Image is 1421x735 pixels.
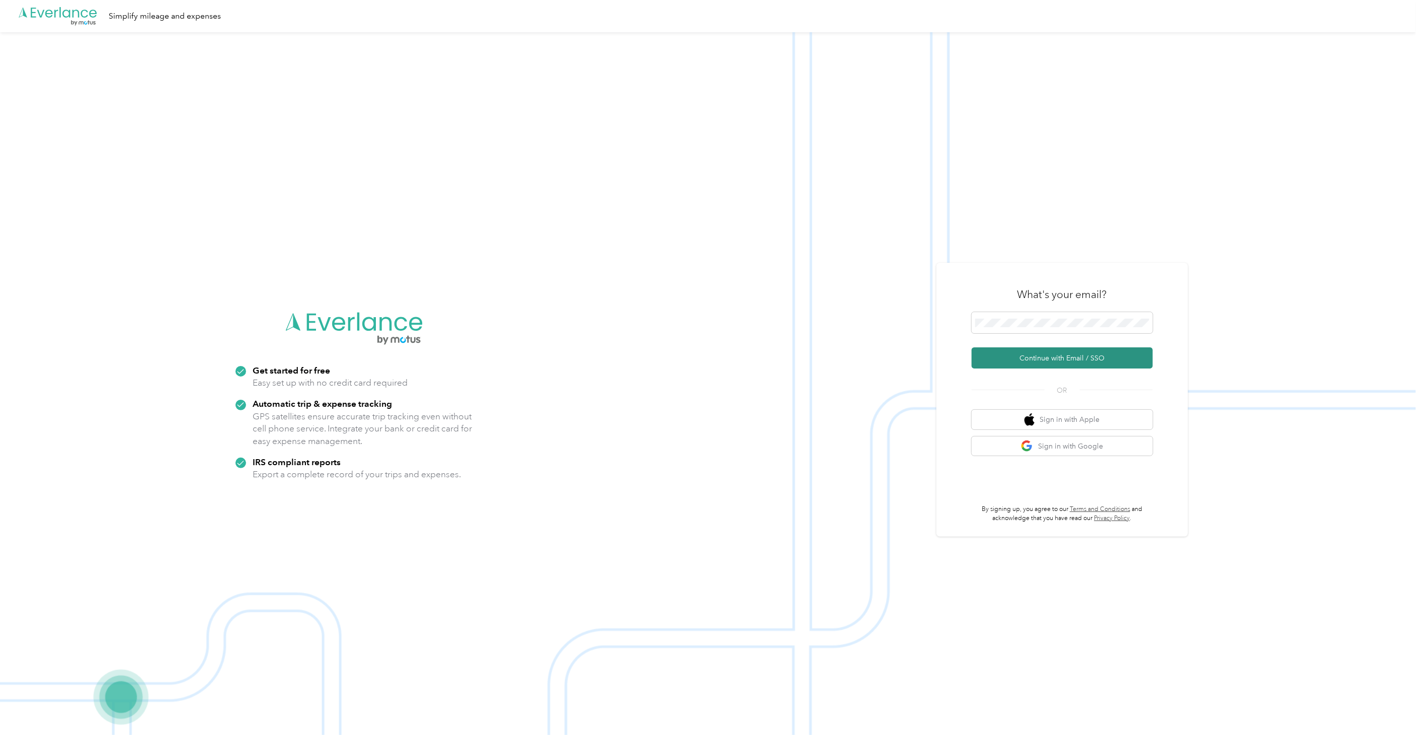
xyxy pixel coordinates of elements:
button: apple logoSign in with Apple [972,410,1153,429]
a: Terms and Conditions [1070,505,1130,513]
strong: IRS compliant reports [253,457,341,467]
img: apple logo [1024,413,1035,426]
a: Privacy Policy [1094,514,1130,522]
strong: Automatic trip & expense tracking [253,398,392,409]
p: By signing up, you agree to our and acknowledge that you have read our . [972,505,1153,523]
strong: Get started for free [253,365,331,376]
h3: What's your email? [1017,287,1107,302]
p: Export a complete record of your trips and expenses. [253,468,461,481]
button: Continue with Email / SSO [972,347,1153,369]
span: OR [1045,385,1080,396]
img: google logo [1021,440,1034,453]
p: GPS satellites ensure accurate trip tracking even without cell phone service. Integrate your bank... [253,410,473,448]
p: Easy set up with no credit card required [253,377,408,389]
button: google logoSign in with Google [972,436,1153,456]
div: Simplify mileage and expenses [109,10,221,23]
